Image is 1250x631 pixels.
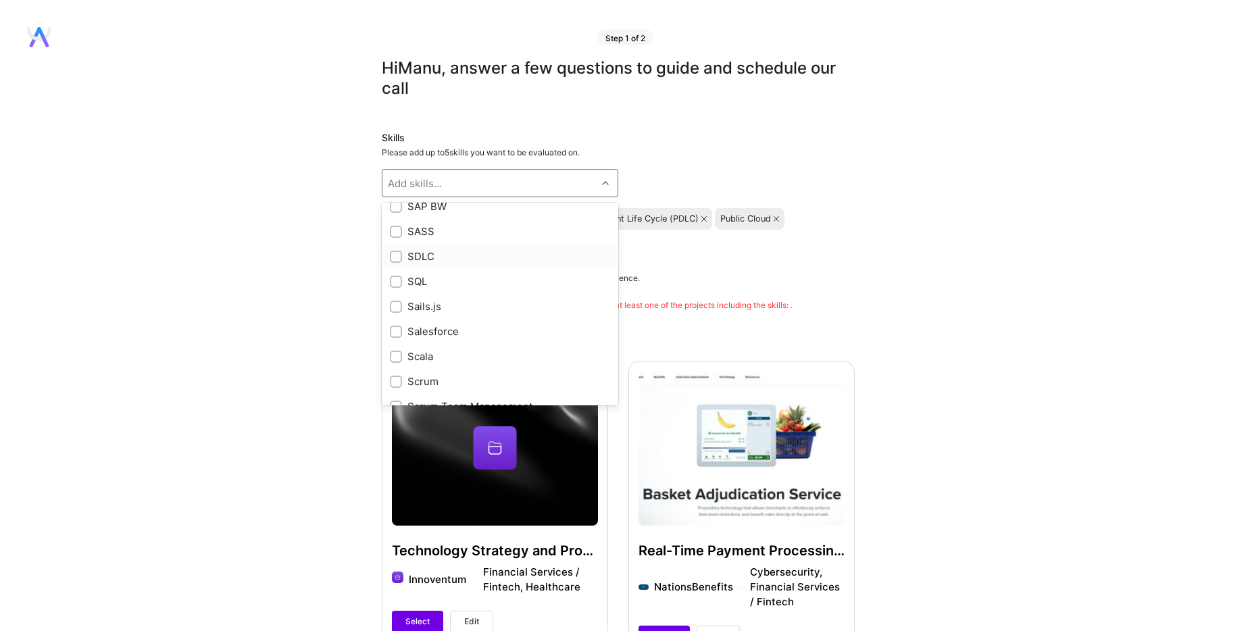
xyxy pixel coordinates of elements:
[720,213,771,224] div: Public Cloud
[390,199,610,213] div: SAP BW
[382,147,855,158] div: Please add up to 5 skills you want to be evaluated on.
[390,349,610,363] div: Scala
[390,249,610,263] div: SDLC
[701,216,707,222] i: icon Close
[390,374,610,388] div: Scrum
[390,399,610,413] div: Scrum Team Management
[774,216,779,222] i: icon Close
[597,29,653,45] div: Step 1 of 2
[390,274,610,288] div: SQL
[464,615,479,628] span: Edit
[382,131,855,145] div: Skills
[390,224,610,238] div: SASS
[382,58,855,99] div: Hi Manu , answer a few questions to guide and schedule our call
[405,615,430,628] span: Select
[390,324,610,338] div: Salesforce
[602,180,609,186] i: icon Chevron
[390,299,610,313] div: Sails.js
[388,176,442,191] div: Add skills...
